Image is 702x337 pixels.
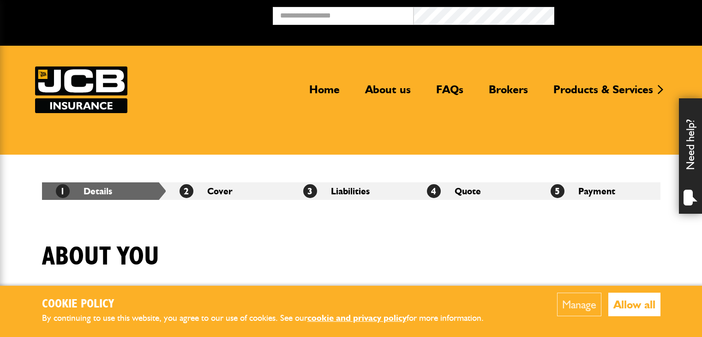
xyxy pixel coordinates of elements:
[546,83,660,104] a: Products & Services
[358,83,418,104] a: About us
[557,293,601,316] button: Manage
[42,297,499,312] h2: Cookie Policy
[429,83,470,104] a: FAQs
[42,311,499,325] p: By continuing to use this website, you agree to our use of cookies. See our for more information.
[42,241,159,272] h1: About you
[413,182,537,200] li: Quote
[289,182,413,200] li: Liabilities
[482,83,535,104] a: Brokers
[679,98,702,214] div: Need help?
[56,184,70,198] span: 1
[307,313,407,323] a: cookie and privacy policy
[35,66,127,113] a: JCB Insurance Services
[303,184,317,198] span: 3
[302,83,347,104] a: Home
[551,184,564,198] span: 5
[42,182,166,200] li: Details
[35,66,127,113] img: JCB Insurance Services logo
[608,293,660,316] button: Allow all
[554,7,695,21] button: Broker Login
[180,184,193,198] span: 2
[537,182,660,200] li: Payment
[427,184,441,198] span: 4
[166,182,289,200] li: Cover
